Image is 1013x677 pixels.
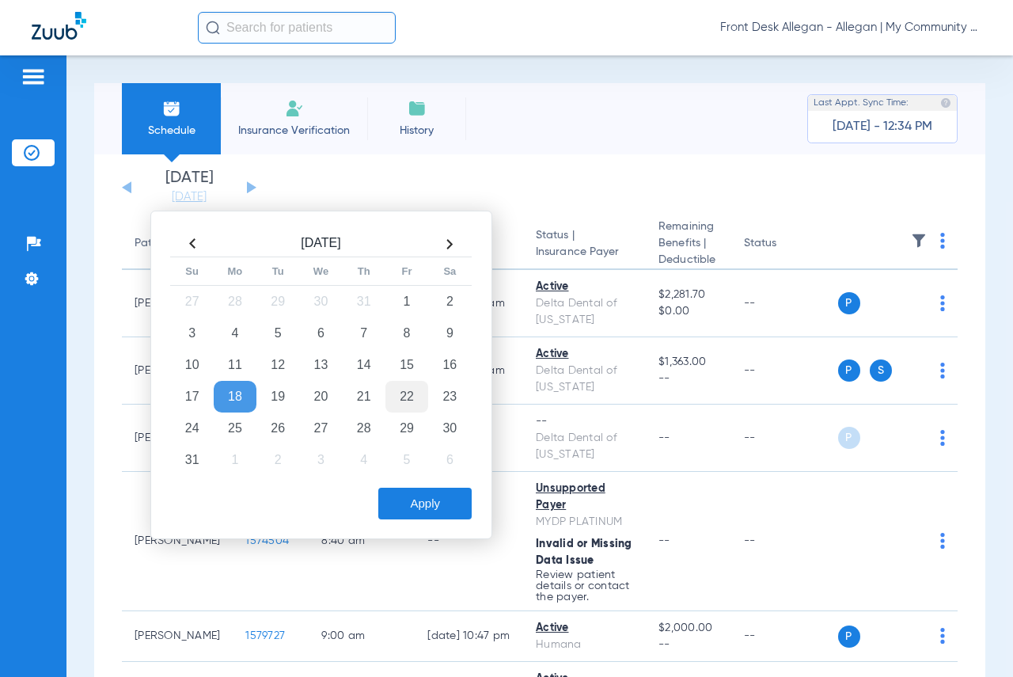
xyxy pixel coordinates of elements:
td: 8:40 AM [309,472,415,611]
a: [DATE] [142,189,237,205]
span: -- [658,637,718,653]
span: [DATE] - 12:34 PM [833,119,932,135]
th: Remaining Benefits | [646,219,730,270]
p: Review patient details or contact the payer. [536,569,633,603]
span: P [838,359,860,382]
img: Schedule [162,99,181,118]
span: $1,363.00 [658,354,718,371]
span: Deductible [658,252,718,268]
span: $2,000.00 [658,620,718,637]
span: 1574504 [245,535,289,546]
img: Search Icon [206,21,220,35]
img: group-dot-blue.svg [940,533,945,549]
span: Invalid or Missing Data Issue [536,538,632,566]
span: -- [658,535,670,546]
span: S [870,359,892,382]
img: Manual Insurance Verification [285,99,304,118]
div: Delta Dental of [US_STATE] [536,363,633,396]
img: group-dot-blue.svg [940,295,945,311]
span: Insurance Payer [536,244,633,261]
div: Delta Dental of [US_STATE] [536,430,633,463]
td: -- [731,405,838,472]
div: MYDP PLATINUM [536,514,633,531]
li: [DATE] [142,170,237,205]
td: [PERSON_NAME] [122,472,233,611]
div: -- [536,413,633,430]
img: group-dot-blue.svg [940,233,945,249]
div: Active [536,346,633,363]
span: $2,281.70 [658,287,718,303]
div: Humana [536,637,633,653]
span: -- [658,432,670,443]
span: 1579727 [245,630,285,641]
td: -- [731,611,838,662]
img: Zuub Logo [32,12,86,40]
td: [DATE] 10:47 PM [415,611,523,662]
span: History [379,123,454,139]
span: Insurance Verification [233,123,355,139]
th: Status [731,219,838,270]
span: Schedule [134,123,209,139]
td: [PERSON_NAME] [122,611,233,662]
img: group-dot-blue.svg [940,363,945,378]
img: hamburger-icon [21,67,46,86]
img: group-dot-blue.svg [940,430,945,446]
span: P [838,292,860,314]
div: Active [536,279,633,295]
div: Active [536,620,633,637]
button: Apply [378,488,472,519]
span: P [838,427,860,449]
td: -- [731,337,838,405]
img: filter.svg [911,233,927,249]
iframe: Chat Widget [934,601,1013,677]
td: -- [415,472,523,611]
th: Status | [523,219,646,270]
div: Patient Name [135,235,220,252]
div: Unsupported Payer [536,481,633,514]
span: $0.00 [658,303,718,320]
span: Last Appt. Sync Time: [814,95,909,111]
img: History [408,99,427,118]
input: Search for patients [198,12,396,44]
td: 9:00 AM [309,611,415,662]
img: last sync help info [940,97,951,108]
td: -- [731,472,838,611]
div: Delta Dental of [US_STATE] [536,295,633,329]
div: Patient Name [135,235,204,252]
td: -- [731,270,838,337]
span: Front Desk Allegan - Allegan | My Community Dental Centers [720,20,981,36]
span: -- [658,371,718,387]
span: P [838,626,860,648]
th: [DATE] [214,231,428,257]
